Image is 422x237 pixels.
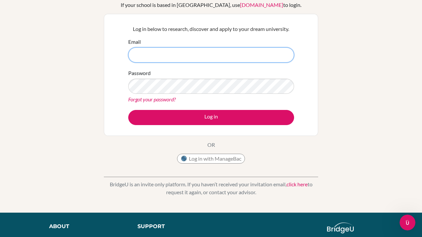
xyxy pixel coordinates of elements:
a: click here [286,181,308,187]
a: [DOMAIN_NAME] [240,2,283,8]
p: Log in below to research, discover and apply to your dream university. [128,25,294,33]
button: Log in [128,110,294,125]
div: Support [137,223,204,230]
label: Email [128,38,141,46]
label: Password [128,69,151,77]
p: BridgeU is an invite only platform. If you haven’t received your invitation email, to request it ... [104,180,318,196]
div: About [49,223,123,230]
img: logo_white@2x-f4f0deed5e89b7ecb1c2cc34c3e3d731f90f0f143d5ea2071677605dd97b5244.png [327,223,354,233]
button: Log in with ManageBac [177,154,245,164]
iframe: Intercom live chat [400,215,415,230]
a: Forgot your password? [128,96,176,102]
p: OR [207,141,215,149]
div: If your school is based in [GEOGRAPHIC_DATA], use to login. [121,1,301,9]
